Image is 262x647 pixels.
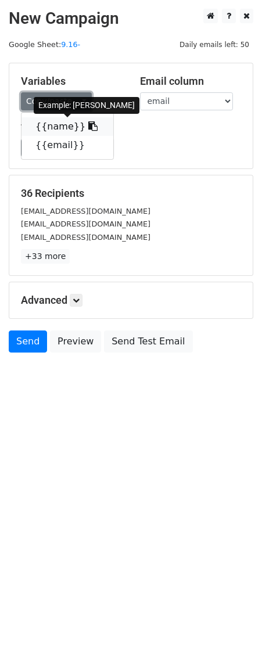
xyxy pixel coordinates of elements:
span: Daily emails left: 50 [175,38,253,51]
div: 聊天小组件 [204,591,262,647]
a: Copy/paste... [21,92,92,110]
h5: Advanced [21,294,241,307]
div: Example: [PERSON_NAME] [34,97,139,114]
small: Google Sheet: [9,40,80,49]
a: {{email}} [21,136,113,154]
iframe: Chat Widget [204,591,262,647]
small: [EMAIL_ADDRESS][DOMAIN_NAME] [21,233,150,242]
h5: Variables [21,75,123,88]
small: [EMAIL_ADDRESS][DOMAIN_NAME] [21,207,150,215]
a: Daily emails left: 50 [175,40,253,49]
a: +33 more [21,249,70,264]
a: Send [9,330,47,353]
a: 9.16- [61,40,80,49]
h2: New Campaign [9,9,253,28]
h5: Email column [140,75,242,88]
small: [EMAIL_ADDRESS][DOMAIN_NAME] [21,220,150,228]
a: Send Test Email [104,330,192,353]
a: {{name}} [21,117,113,136]
h5: 36 Recipients [21,187,241,200]
a: Preview [50,330,101,353]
